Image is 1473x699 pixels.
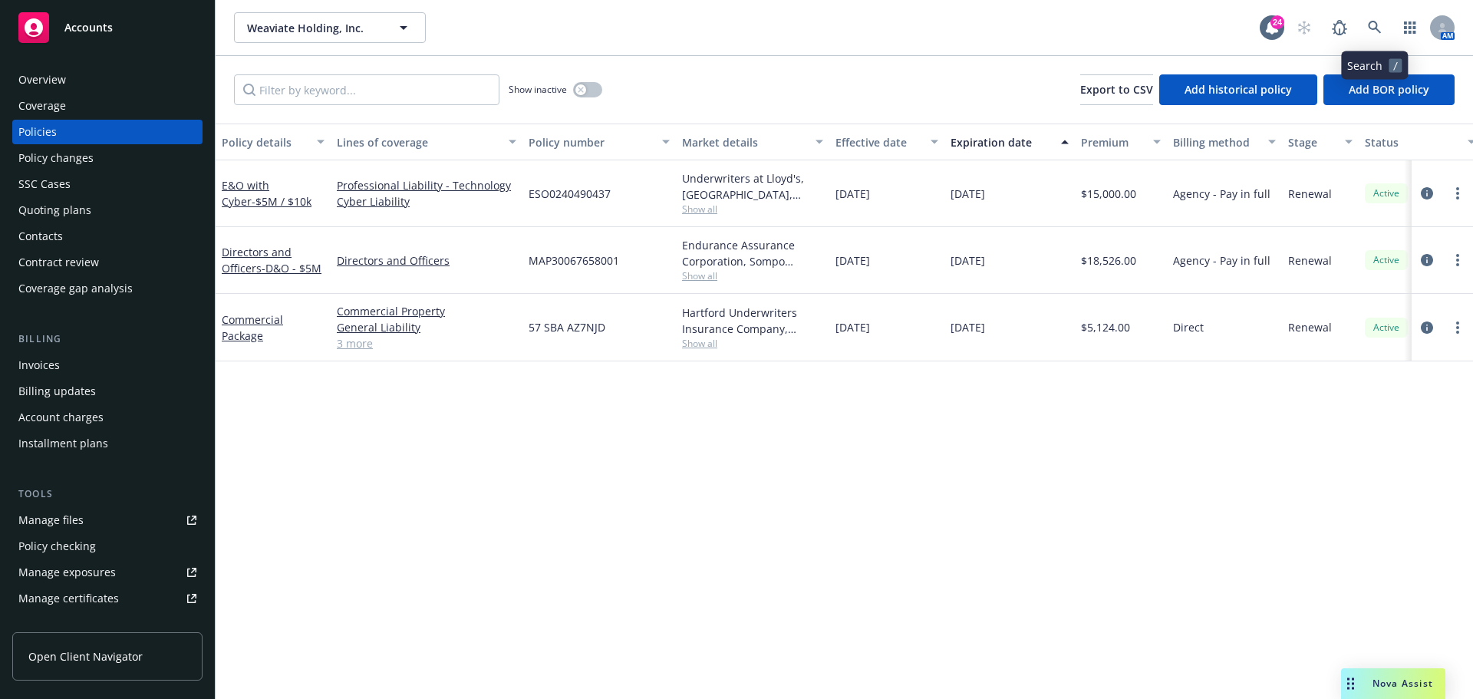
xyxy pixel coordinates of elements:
span: Agency - Pay in full [1173,186,1270,202]
div: Tools [12,486,203,502]
span: Export to CSV [1080,82,1153,97]
a: Coverage [12,94,203,118]
div: Billing method [1173,134,1259,150]
div: Policy number [529,134,653,150]
a: Start snowing [1289,12,1320,43]
span: Direct [1173,319,1204,335]
a: E&O with Cyber [222,178,311,209]
input: Filter by keyword... [234,74,499,105]
a: Manage certificates [12,586,203,611]
span: Renewal [1288,252,1332,269]
div: Hartford Underwriters Insurance Company, Hartford Insurance Group [682,305,823,337]
div: Policy details [222,134,308,150]
div: Manage claims [18,612,96,637]
div: Invoices [18,353,60,378]
span: [DATE] [835,319,870,335]
span: - D&O - $5M [262,261,321,275]
div: Coverage [18,94,66,118]
span: Show all [682,337,823,350]
span: Show all [682,203,823,216]
div: Billing [12,331,203,347]
a: Manage files [12,508,203,532]
div: Installment plans [18,431,108,456]
span: Accounts [64,21,113,34]
a: Commercial Package [222,312,283,343]
a: Manage exposures [12,560,203,585]
span: - $5M / $10k [252,194,311,209]
a: Policies [12,120,203,144]
a: Manage claims [12,612,203,637]
a: Commercial Property [337,303,516,319]
a: more [1448,251,1467,269]
span: [DATE] [835,252,870,269]
a: Coverage gap analysis [12,276,203,301]
div: Premium [1081,134,1144,150]
span: Open Client Navigator [28,648,143,664]
div: Endurance Assurance Corporation, Sompo International, RT Specialty Insurance Services, LLC (RSG S... [682,237,823,269]
a: Accounts [12,6,203,49]
span: Nova Assist [1372,677,1433,690]
a: Billing updates [12,379,203,404]
button: Billing method [1167,124,1282,160]
div: SSC Cases [18,172,71,196]
a: Contacts [12,224,203,249]
a: General Liability [337,319,516,335]
div: Policy checking [18,534,96,559]
div: Manage files [18,508,84,532]
a: more [1448,318,1467,337]
a: Quoting plans [12,198,203,223]
span: Show all [682,269,823,282]
div: Quoting plans [18,198,91,223]
button: Add historical policy [1159,74,1317,105]
a: Installment plans [12,431,203,456]
div: Billing updates [18,379,96,404]
span: Active [1371,186,1402,200]
span: Weaviate Holding, Inc. [247,20,380,36]
button: Expiration date [944,124,1075,160]
div: Coverage gap analysis [18,276,133,301]
span: Agency - Pay in full [1173,252,1270,269]
button: Effective date [829,124,944,160]
button: Stage [1282,124,1359,160]
button: Weaviate Holding, Inc. [234,12,426,43]
a: Cyber Liability [337,193,516,209]
button: Export to CSV [1080,74,1153,105]
span: $18,526.00 [1081,252,1136,269]
a: 3 more [337,335,516,351]
div: Effective date [835,134,921,150]
span: Renewal [1288,186,1332,202]
a: Account charges [12,405,203,430]
div: Manage exposures [18,560,116,585]
a: SSC Cases [12,172,203,196]
button: Nova Assist [1341,668,1445,699]
a: Overview [12,68,203,92]
a: Policy changes [12,146,203,170]
div: Stage [1288,134,1336,150]
div: 24 [1270,15,1284,28]
span: [DATE] [951,319,985,335]
button: Market details [676,124,829,160]
div: Contacts [18,224,63,249]
button: Add BOR policy [1323,74,1455,105]
a: circleInformation [1418,184,1436,203]
button: Policy number [522,124,676,160]
div: Status [1365,134,1458,150]
a: Directors and Officers [337,252,516,269]
div: Contract review [18,250,99,275]
a: circleInformation [1418,251,1436,269]
span: Add historical policy [1185,82,1292,97]
span: [DATE] [951,186,985,202]
span: $5,124.00 [1081,319,1130,335]
div: Market details [682,134,806,150]
div: Account charges [18,405,104,430]
span: [DATE] [835,186,870,202]
span: Active [1371,321,1402,335]
button: Policy details [216,124,331,160]
span: [DATE] [951,252,985,269]
span: 57 SBA AZ7NJD [529,319,605,335]
div: Expiration date [951,134,1052,150]
span: Add BOR policy [1349,82,1429,97]
span: Show inactive [509,83,567,96]
a: Switch app [1395,12,1425,43]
